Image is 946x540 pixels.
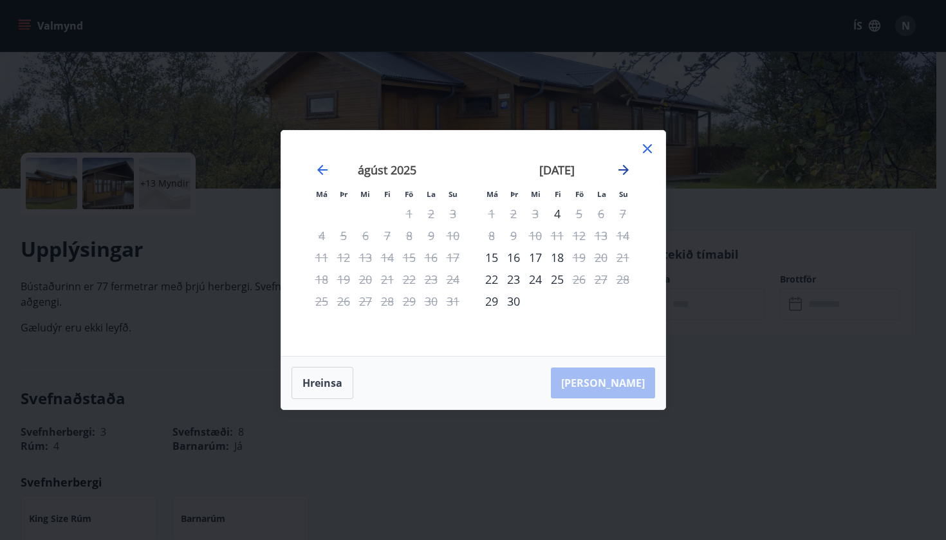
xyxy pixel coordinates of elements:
td: Not available. föstudagur, 12. september 2025 [568,225,590,247]
small: Má [316,189,328,199]
td: Choose miðvikudagur, 17. september 2025 as your check-in date. It’s available. [524,247,546,268]
small: Þr [340,189,348,199]
td: Not available. fimmtudagur, 14. ágúst 2025 [376,247,398,268]
td: Not available. föstudagur, 19. september 2025 [568,247,590,268]
small: Þr [510,189,518,199]
small: La [597,189,606,199]
td: Not available. þriðjudagur, 12. ágúst 2025 [333,247,355,268]
td: Choose fimmtudagur, 18. september 2025 as your check-in date. It’s available. [546,247,568,268]
div: Aðeins útritun í boði [568,247,590,268]
div: 16 [503,247,524,268]
td: Not available. laugardagur, 16. ágúst 2025 [420,247,442,268]
td: Not available. miðvikudagur, 10. september 2025 [524,225,546,247]
td: Not available. þriðjudagur, 9. september 2025 [503,225,524,247]
td: Not available. laugardagur, 27. september 2025 [590,268,612,290]
td: Not available. föstudagur, 8. ágúst 2025 [398,225,420,247]
td: Not available. þriðjudagur, 19. ágúst 2025 [333,268,355,290]
td: Not available. mánudagur, 18. ágúst 2025 [311,268,333,290]
small: Fö [405,189,413,199]
td: Not available. þriðjudagur, 5. ágúst 2025 [333,225,355,247]
td: Not available. fimmtudagur, 21. ágúst 2025 [376,268,398,290]
td: Not available. föstudagur, 15. ágúst 2025 [398,247,420,268]
td: Not available. föstudagur, 29. ágúst 2025 [398,290,420,312]
td: Not available. sunnudagur, 28. september 2025 [612,268,634,290]
small: La [427,189,436,199]
td: Not available. mánudagur, 1. september 2025 [481,203,503,225]
strong: ágúst 2025 [358,162,416,178]
td: Not available. þriðjudagur, 2. september 2025 [503,203,524,225]
td: Not available. sunnudagur, 7. september 2025 [612,203,634,225]
div: 24 [524,268,546,290]
td: Not available. laugardagur, 2. ágúst 2025 [420,203,442,225]
small: Su [619,189,628,199]
td: Choose mánudagur, 22. september 2025 as your check-in date. It’s available. [481,268,503,290]
td: Not available. laugardagur, 30. ágúst 2025 [420,290,442,312]
td: Choose mánudagur, 29. september 2025 as your check-in date. It’s available. [481,290,503,312]
td: Not available. föstudagur, 22. ágúst 2025 [398,268,420,290]
small: Má [487,189,498,199]
td: Choose þriðjudagur, 16. september 2025 as your check-in date. It’s available. [503,247,524,268]
td: Not available. mánudagur, 8. september 2025 [481,225,503,247]
td: Not available. laugardagur, 13. september 2025 [590,225,612,247]
small: Fi [384,189,391,199]
td: Not available. mánudagur, 11. ágúst 2025 [311,247,333,268]
td: Not available. föstudagur, 5. september 2025 [568,203,590,225]
div: 30 [503,290,524,312]
td: Not available. sunnudagur, 14. september 2025 [612,225,634,247]
div: Aðeins útritun í boði [568,203,590,225]
small: Fö [575,189,584,199]
td: Choose mánudagur, 15. september 2025 as your check-in date. It’s available. [481,247,503,268]
button: Hreinsa [292,367,353,399]
small: Mi [360,189,370,199]
td: Choose miðvikudagur, 24. september 2025 as your check-in date. It’s available. [524,268,546,290]
small: Su [449,189,458,199]
td: Not available. þriðjudagur, 26. ágúst 2025 [333,290,355,312]
td: Not available. miðvikudagur, 6. ágúst 2025 [355,225,376,247]
td: Not available. laugardagur, 9. ágúst 2025 [420,225,442,247]
small: Fi [555,189,561,199]
div: Aðeins innritun í boði [481,290,503,312]
div: Move backward to switch to the previous month. [315,162,330,178]
td: Not available. sunnudagur, 31. ágúst 2025 [442,290,464,312]
td: Not available. föstudagur, 26. september 2025 [568,268,590,290]
div: Aðeins innritun í boði [481,247,503,268]
td: Not available. sunnudagur, 10. ágúst 2025 [442,225,464,247]
td: Not available. fimmtudagur, 11. september 2025 [546,225,568,247]
td: Not available. fimmtudagur, 7. ágúst 2025 [376,225,398,247]
td: Choose fimmtudagur, 4. september 2025 as your check-in date. It’s available. [546,203,568,225]
div: Aðeins innritun í boði [546,203,568,225]
td: Not available. laugardagur, 20. september 2025 [590,247,612,268]
td: Not available. sunnudagur, 17. ágúst 2025 [442,247,464,268]
div: 17 [524,247,546,268]
td: Choose þriðjudagur, 30. september 2025 as your check-in date. It’s available. [503,290,524,312]
td: Not available. sunnudagur, 21. september 2025 [612,247,634,268]
td: Not available. mánudagur, 4. ágúst 2025 [311,225,333,247]
td: Not available. miðvikudagur, 27. ágúst 2025 [355,290,376,312]
div: 23 [503,268,524,290]
div: 18 [546,247,568,268]
div: Aðeins innritun í boði [481,268,503,290]
td: Not available. laugardagur, 23. ágúst 2025 [420,268,442,290]
strong: [DATE] [539,162,575,178]
div: Calendar [297,146,650,340]
div: 25 [546,268,568,290]
td: Not available. mánudagur, 25. ágúst 2025 [311,290,333,312]
td: Not available. föstudagur, 1. ágúst 2025 [398,203,420,225]
td: Not available. sunnudagur, 3. ágúst 2025 [442,203,464,225]
td: Not available. sunnudagur, 24. ágúst 2025 [442,268,464,290]
td: Not available. miðvikudagur, 20. ágúst 2025 [355,268,376,290]
small: Mi [531,189,541,199]
td: Choose þriðjudagur, 23. september 2025 as your check-in date. It’s available. [503,268,524,290]
div: Aðeins útritun í boði [568,268,590,290]
div: Move forward to switch to the next month. [616,162,631,178]
td: Not available. laugardagur, 6. september 2025 [590,203,612,225]
td: Not available. miðvikudagur, 3. september 2025 [524,203,546,225]
td: Not available. miðvikudagur, 13. ágúst 2025 [355,247,376,268]
td: Not available. fimmtudagur, 28. ágúst 2025 [376,290,398,312]
td: Choose fimmtudagur, 25. september 2025 as your check-in date. It’s available. [546,268,568,290]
